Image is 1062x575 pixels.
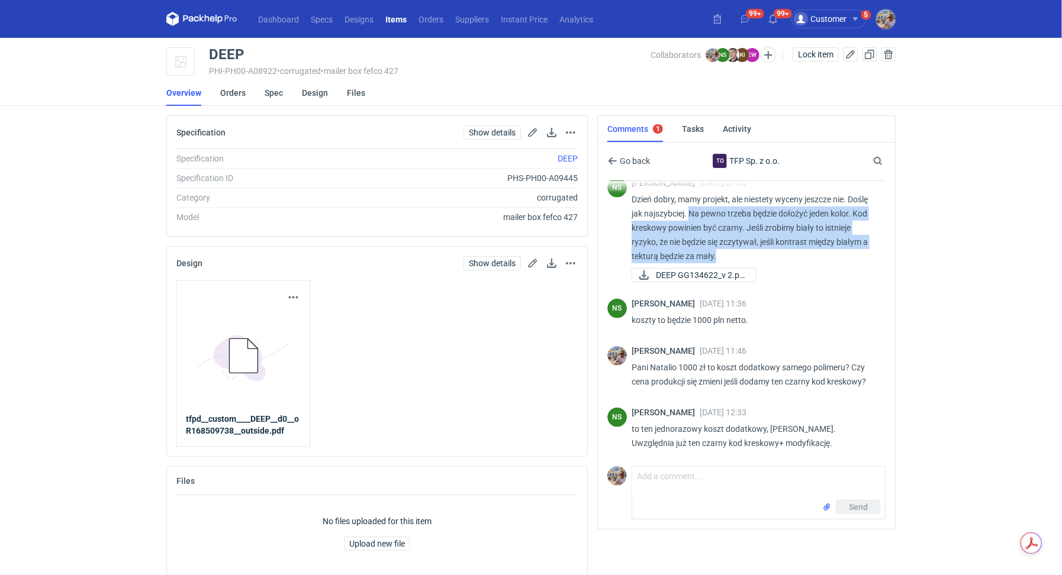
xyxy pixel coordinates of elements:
[736,9,755,28] button: 99+
[761,47,776,63] button: Edit collaborators
[844,47,858,62] button: Edit item
[881,47,896,62] button: Delete item
[464,256,521,270] a: Show details
[607,466,627,486] img: Michał Palasek
[607,408,627,427] div: Natalia Stępak
[176,153,337,164] div: Specification
[723,116,751,142] a: Activity
[632,268,750,282] div: DEEP GG134622_v 2.pdf
[337,211,578,223] div: mailer box fefco 427
[656,125,660,133] div: 1
[876,9,896,29] img: Michał Palasek
[700,178,746,188] span: [DATE] 07:43
[323,515,432,527] p: No files uploaded for this item
[176,211,337,223] div: Model
[302,80,328,106] a: Design
[745,48,760,62] figcaption: EW
[791,9,876,28] button: Customer5
[277,66,321,76] span: • corrugated
[713,154,727,168] div: TFP Sp. z o.o.
[321,66,398,76] span: • mailer box fefco 427
[716,48,730,62] figcaption: NS
[526,125,540,140] button: Edit spec
[793,47,839,62] button: Lock item
[607,408,627,427] figcaption: NS
[607,346,627,366] img: Michał Palasek
[607,299,627,318] figcaption: NS
[344,537,410,551] button: Upload new file
[656,269,746,282] span: DEEP GG134622_v 2.pd...
[564,256,578,270] button: Actions
[632,268,757,282] a: DEEP GG134622_v 2.pd...
[220,80,246,106] a: Orders
[337,192,578,203] div: corrugated
[252,12,305,26] a: Dashboard
[632,408,700,417] span: [PERSON_NAME]
[558,154,578,163] a: DEEP
[186,414,301,437] a: tfpd__custom____DEEP__d0__oR168509738__outside.pdf
[632,178,700,188] span: [PERSON_NAME]
[209,47,244,62] div: DEEP
[706,48,720,62] img: Michał Palasek
[379,12,413,26] a: Items
[617,157,650,165] span: Go back
[607,299,627,318] div: Natalia Stępak
[700,408,746,417] span: [DATE] 12:33
[864,11,868,19] div: 5
[713,154,727,168] figcaption: To
[632,299,700,308] span: [PERSON_NAME]
[305,12,339,26] a: Specs
[632,422,876,450] p: to ten jednorazowy koszt dodatkowy, [PERSON_NAME]. Uwzględnia już ten czarny kod kreskowy+ modyfi...
[632,192,876,263] p: Dzień dobry, mamy projekt, ale niestety wyceny jeszcze nie. Doślę jak najszybciej. Na pewno trzeb...
[607,116,663,142] a: Comments1
[700,299,746,308] span: [DATE] 11:36
[545,125,559,140] button: Download specification
[287,290,301,305] button: Actions
[607,154,651,168] button: Go back
[849,503,868,511] span: Send
[607,178,627,198] figcaption: NS
[449,12,495,26] a: Suppliers
[651,50,701,60] span: Collaborators
[265,80,283,106] a: Spec
[166,80,201,106] a: Overview
[545,256,559,270] button: Download design
[553,12,599,26] a: Analytics
[209,66,651,76] div: PHI-PH00-A08922
[176,172,337,184] div: Specification ID
[632,346,700,356] span: [PERSON_NAME]
[836,500,880,514] button: Send
[726,48,740,62] img: Maciej Sikora
[349,540,405,548] span: Upload new file
[176,128,226,137] h2: Specification
[413,12,449,26] a: Orders
[347,80,365,106] a: Files
[700,346,746,356] span: [DATE] 11:46
[794,12,847,26] div: Customer
[176,476,195,486] h2: Files
[798,50,833,59] span: Lock item
[186,415,300,436] strong: tfpd__custom____DEEP__d0__oR168509738__outside.pdf
[689,154,804,168] div: TFP Sp. z o.o.
[464,125,521,140] a: Show details
[564,125,578,140] button: Actions
[764,9,783,28] button: 99+
[495,12,553,26] a: Instant Price
[176,259,202,268] h2: Design
[735,48,749,62] figcaption: KI
[337,172,578,184] div: PHS-PH00-A09445
[339,12,379,26] a: Designs
[682,116,704,142] a: Tasks
[632,360,876,389] p: Pani Natalio 1000 zł to koszt dodatkowy samego polimeru? Czy cena produkcji się zmieni jeśli doda...
[632,313,876,327] p: koszty to będzie 1000 pln netto.
[607,178,627,198] div: Natalia Stępak
[871,154,909,168] input: Search
[176,192,337,203] div: Category
[863,47,877,62] button: Duplicate Item
[166,12,237,26] svg: Packhelp Pro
